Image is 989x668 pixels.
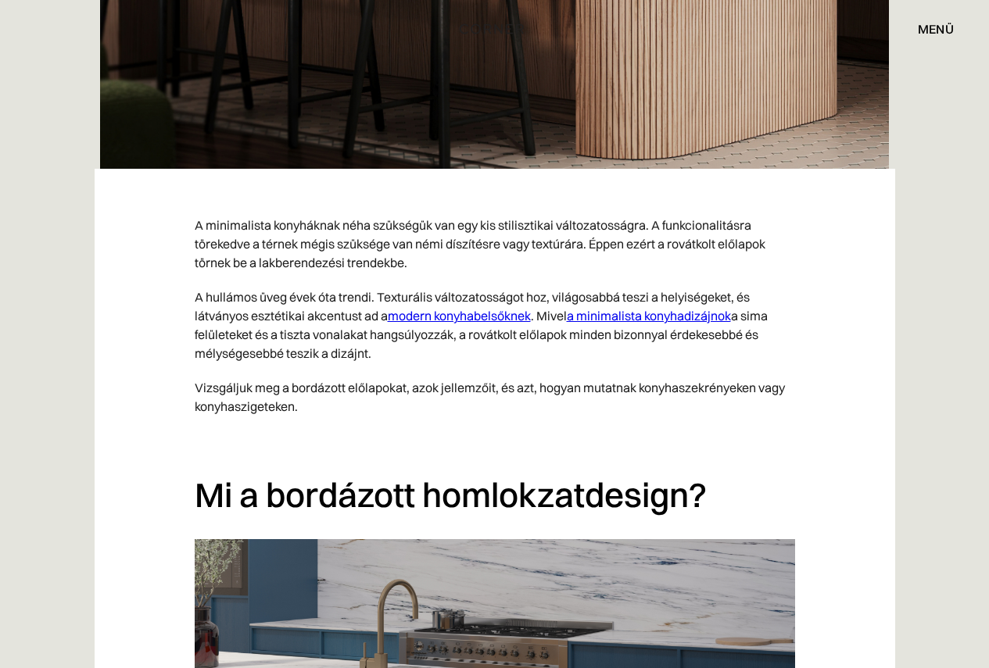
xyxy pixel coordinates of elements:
[444,19,544,39] a: otthon
[388,308,531,323] a: modern konyhabelsőknek
[195,473,707,516] font: Mi a bordázott homlokzatdesign?
[567,308,731,323] a: a minimalista konyhadizájnok
[918,21,954,37] font: menü
[195,308,768,361] font: a sima felületeket és a tiszta vonalakat hangsúlyozzák, a rovátkolt előlapok minden bizonnyal érd...
[195,380,785,414] font: Vizsgáljuk meg a bordázott előlapokat, azok jellemzőit, és azt, hogyan mutatnak konyhaszekrényeke...
[195,217,765,270] font: A minimalista konyháknak néha szükségük van egy kis stilisztikai változatosságra. A funkcionalitá...
[195,289,750,323] font: A hullámos üveg évek óta trendi. Texturális változatosságot hoz, világosabbá teszi a helyiségeket...
[902,16,954,42] div: menü
[531,308,567,323] font: . Mivel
